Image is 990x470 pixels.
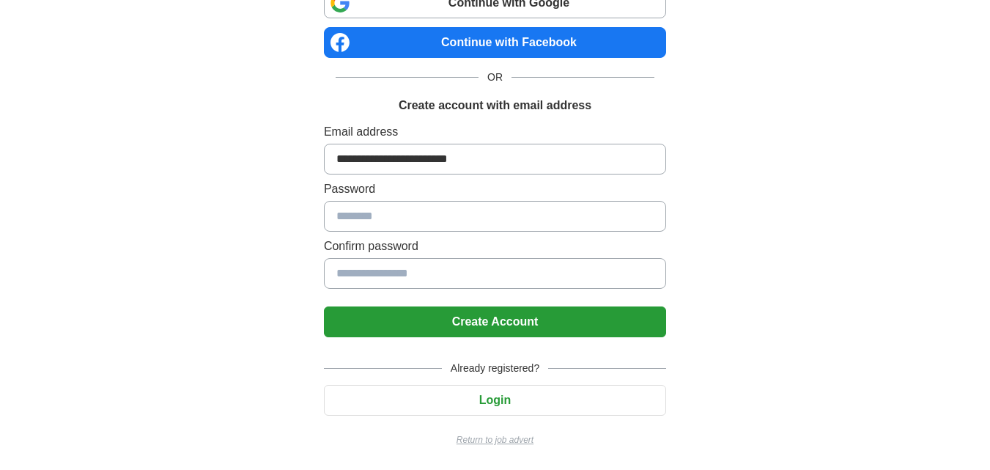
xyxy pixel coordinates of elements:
label: Confirm password [324,238,666,255]
label: Email address [324,123,666,141]
label: Password [324,180,666,198]
h1: Create account with email address [399,97,591,114]
span: Already registered? [442,361,548,376]
a: Return to job advert [324,433,666,447]
a: Login [324,394,666,406]
button: Create Account [324,306,666,337]
a: Continue with Facebook [324,27,666,58]
button: Login [324,385,666,416]
span: OR [479,70,511,85]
